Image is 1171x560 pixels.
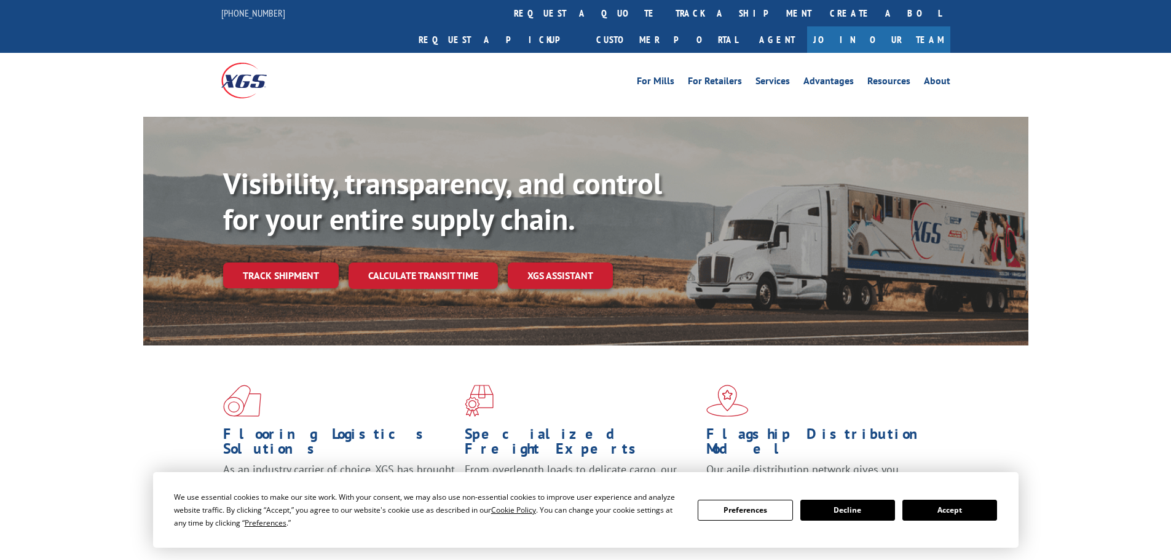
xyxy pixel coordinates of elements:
[491,505,536,515] span: Cookie Policy
[465,427,697,462] h1: Specialized Freight Experts
[867,76,910,90] a: Resources
[221,7,285,19] a: [PHONE_NUMBER]
[223,427,455,462] h1: Flooring Logistics Solutions
[637,76,674,90] a: For Mills
[706,462,932,491] span: Our agile distribution network gives you nationwide inventory management on demand.
[508,262,613,289] a: XGS ASSISTANT
[902,500,997,521] button: Accept
[803,76,854,90] a: Advantages
[153,472,1019,548] div: Cookie Consent Prompt
[587,26,747,53] a: Customer Portal
[409,26,587,53] a: Request a pickup
[755,76,790,90] a: Services
[465,462,697,517] p: From overlength loads to delicate cargo, our experienced staff knows the best way to move your fr...
[706,427,939,462] h1: Flagship Distribution Model
[223,164,662,238] b: Visibility, transparency, and control for your entire supply chain.
[465,385,494,417] img: xgs-icon-focused-on-flooring-red
[924,76,950,90] a: About
[747,26,807,53] a: Agent
[245,518,286,528] span: Preferences
[349,262,498,289] a: Calculate transit time
[174,491,683,529] div: We use essential cookies to make our site work. With your consent, we may also use non-essential ...
[807,26,950,53] a: Join Our Team
[223,462,455,506] span: As an industry carrier of choice, XGS has brought innovation and dedication to flooring logistics...
[706,385,749,417] img: xgs-icon-flagship-distribution-model-red
[688,76,742,90] a: For Retailers
[223,385,261,417] img: xgs-icon-total-supply-chain-intelligence-red
[698,500,792,521] button: Preferences
[800,500,895,521] button: Decline
[223,262,339,288] a: Track shipment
